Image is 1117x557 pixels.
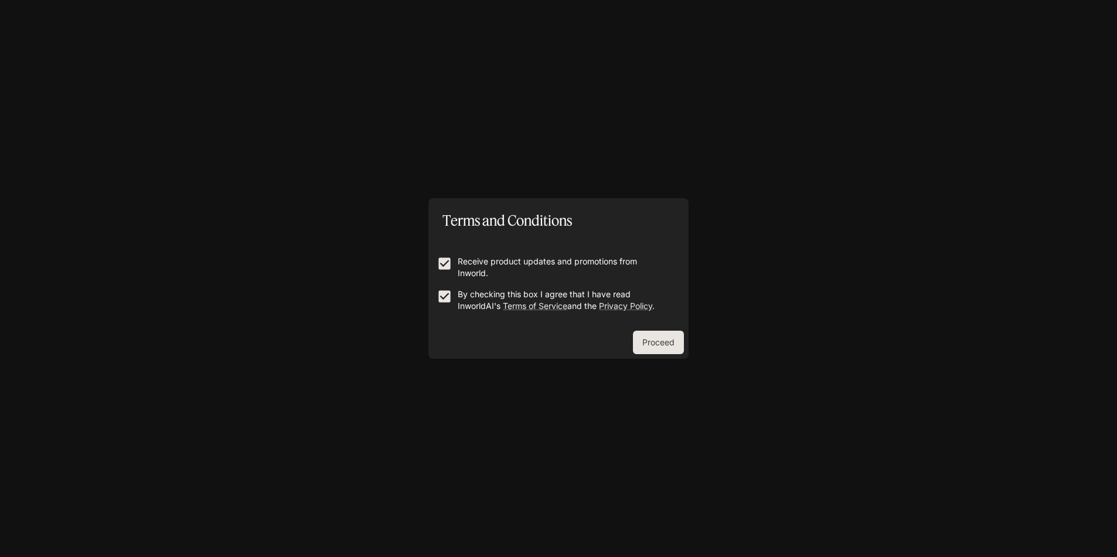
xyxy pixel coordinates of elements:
[503,301,567,311] a: Terms of Service
[458,256,669,279] p: Receive product updates and promotions from Inworld.
[442,210,572,231] p: Terms and Conditions
[633,331,684,354] button: Proceed
[599,301,652,311] a: Privacy Policy
[458,288,669,312] p: By checking this box I agree that I have read InworldAI's and the .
